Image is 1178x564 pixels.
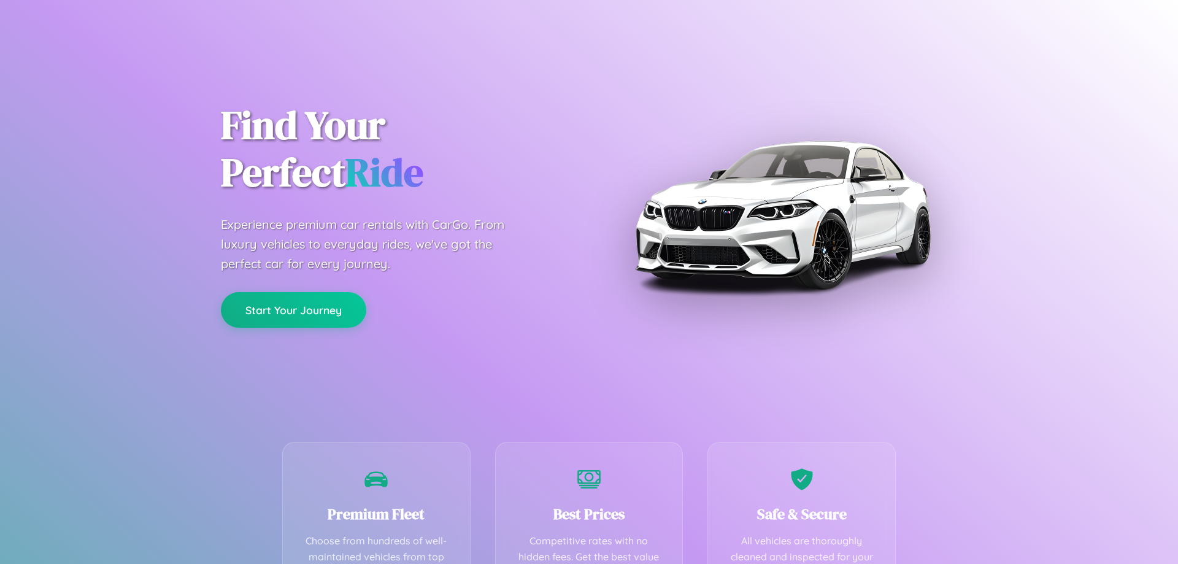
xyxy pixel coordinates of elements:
[726,504,877,524] h3: Safe & Secure
[301,504,452,524] h3: Premium Fleet
[221,102,571,196] h1: Find Your Perfect
[221,292,366,328] button: Start Your Journey
[345,145,423,199] span: Ride
[221,215,528,274] p: Experience premium car rentals with CarGo. From luxury vehicles to everyday rides, we've got the ...
[629,61,936,368] img: Premium BMW car rental vehicle
[514,504,664,524] h3: Best Prices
